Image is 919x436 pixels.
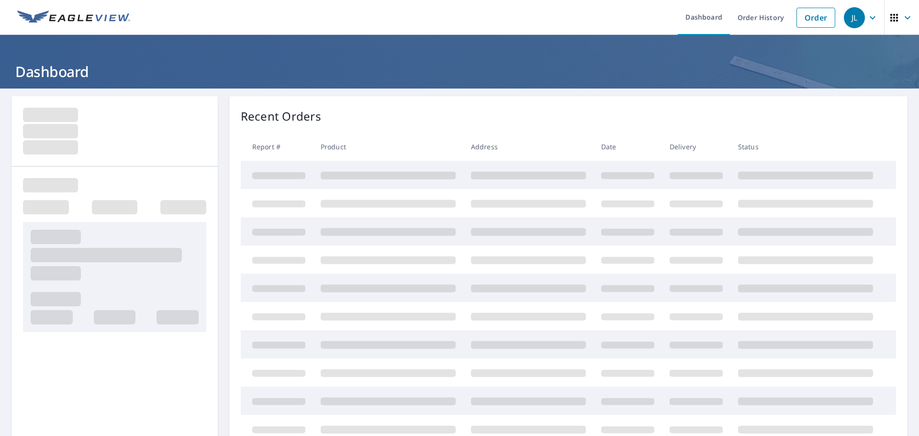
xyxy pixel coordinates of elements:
[241,108,321,125] p: Recent Orders
[844,7,865,28] div: JL
[241,133,313,161] th: Report #
[11,62,908,81] h1: Dashboard
[313,133,463,161] th: Product
[17,11,130,25] img: EV Logo
[662,133,730,161] th: Delivery
[730,133,881,161] th: Status
[594,133,662,161] th: Date
[463,133,594,161] th: Address
[796,8,835,28] a: Order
